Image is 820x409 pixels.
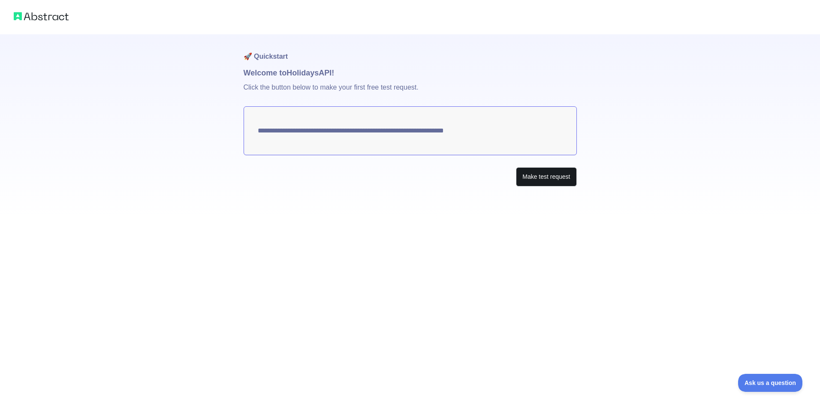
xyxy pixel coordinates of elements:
img: Abstract logo [14,10,69,22]
button: Make test request [516,167,576,186]
h1: 🚀 Quickstart [244,34,577,67]
p: Click the button below to make your first free test request. [244,79,577,106]
iframe: Toggle Customer Support [738,374,803,392]
h1: Welcome to Holidays API! [244,67,577,79]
